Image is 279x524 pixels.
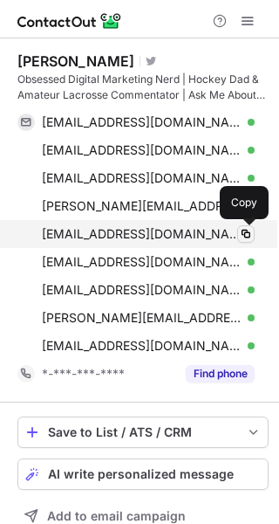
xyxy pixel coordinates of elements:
[42,114,242,130] span: [EMAIL_ADDRESS][DOMAIN_NAME]
[48,425,238,439] div: Save to List / ATS / CRM
[42,282,242,298] span: [EMAIL_ADDRESS][DOMAIN_NAME]
[42,310,242,326] span: [PERSON_NAME][EMAIL_ADDRESS][DOMAIN_NAME]
[42,198,242,214] span: [PERSON_NAME][EMAIL_ADDRESS][DOMAIN_NAME]
[42,142,242,158] span: [EMAIL_ADDRESS][DOMAIN_NAME]
[42,170,242,186] span: [EMAIL_ADDRESS][DOMAIN_NAME]
[17,52,134,70] div: [PERSON_NAME]
[17,458,269,490] button: AI write personalized message
[17,10,122,31] img: ContactOut v5.3.10
[42,338,242,354] span: [EMAIL_ADDRESS][DOMAIN_NAME]
[47,509,186,523] span: Add to email campaign
[17,72,269,103] div: Obsessed Digital Marketing Nerd | Hockey Dad & Amateur Lacrosse Commentator | Ask Me About #LeadGen
[48,467,234,481] span: AI write personalized message
[186,365,255,383] button: Reveal Button
[42,226,242,242] span: [EMAIL_ADDRESS][DOMAIN_NAME]
[42,254,242,270] span: [EMAIL_ADDRESS][DOMAIN_NAME]
[17,417,269,448] button: save-profile-one-click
